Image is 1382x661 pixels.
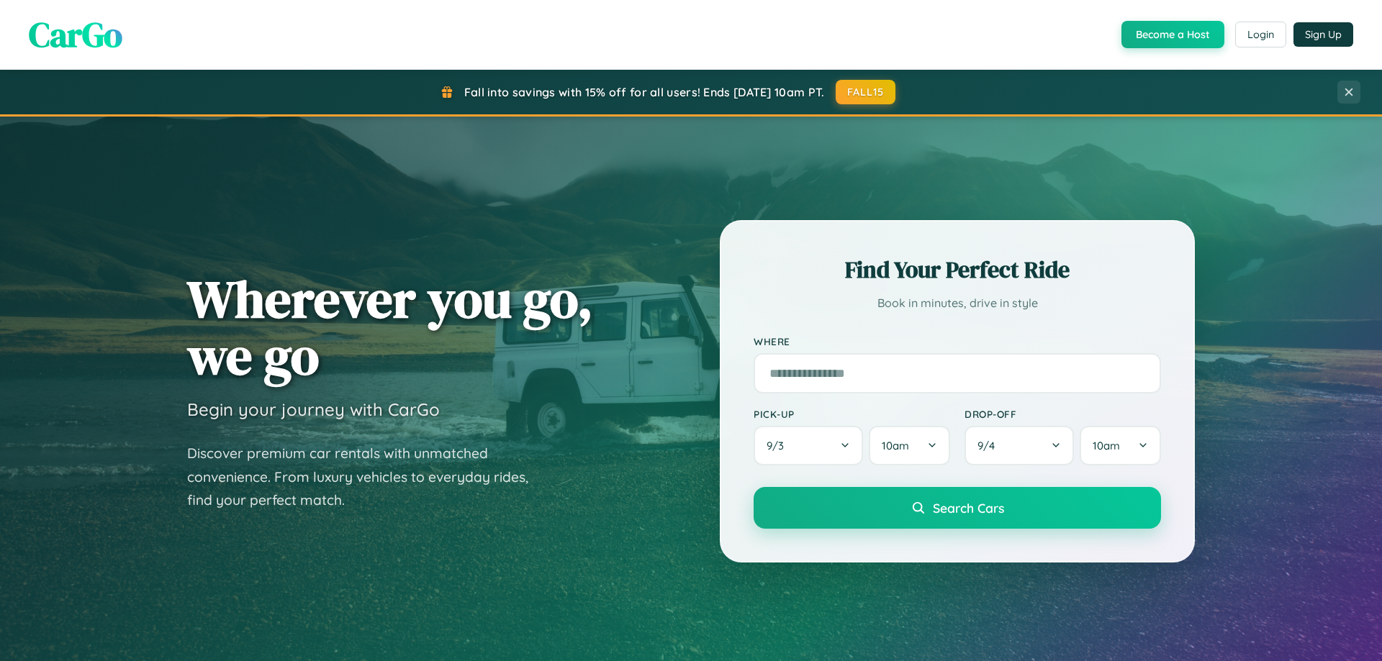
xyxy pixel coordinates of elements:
[1235,22,1286,47] button: Login
[1080,426,1161,465] button: 10am
[767,439,791,452] span: 9 / 3
[754,426,863,465] button: 9/3
[754,487,1161,529] button: Search Cars
[1093,439,1120,452] span: 10am
[754,293,1161,314] p: Book in minutes, drive in style
[1121,21,1224,48] button: Become a Host
[754,408,950,420] label: Pick-up
[869,426,950,465] button: 10am
[965,426,1074,465] button: 9/4
[29,11,122,58] span: CarGo
[882,439,909,452] span: 10am
[754,254,1161,286] h2: Find Your Perfect Ride
[187,442,547,512] p: Discover premium car rentals with unmatched convenience. From luxury vehicles to everyday rides, ...
[836,80,896,104] button: FALL15
[965,408,1161,420] label: Drop-off
[933,500,1004,516] span: Search Cars
[1293,22,1353,47] button: Sign Up
[187,398,440,420] h3: Begin your journey with CarGo
[977,439,1002,452] span: 9 / 4
[464,85,825,99] span: Fall into savings with 15% off for all users! Ends [DATE] 10am PT.
[187,270,593,384] h1: Wherever you go, we go
[754,335,1161,347] label: Where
